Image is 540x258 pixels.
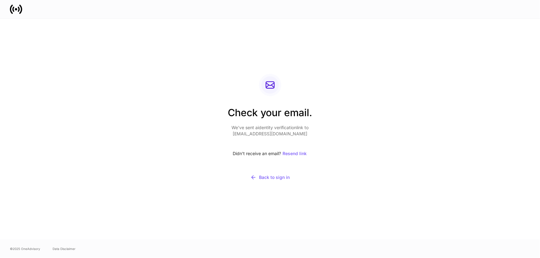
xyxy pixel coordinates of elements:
[10,246,40,251] span: © 2025 OneAdvisory
[228,147,312,160] div: Didn’t receive an email?
[283,147,307,160] button: Resend link
[228,125,312,137] p: We’ve sent a identity verification link to [EMAIL_ADDRESS][DOMAIN_NAME]
[228,170,312,184] button: Back to sign in
[250,174,290,180] div: Back to sign in
[53,246,76,251] a: Data Disclaimer
[228,106,312,125] h2: Check your email.
[283,151,307,156] div: Resend link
